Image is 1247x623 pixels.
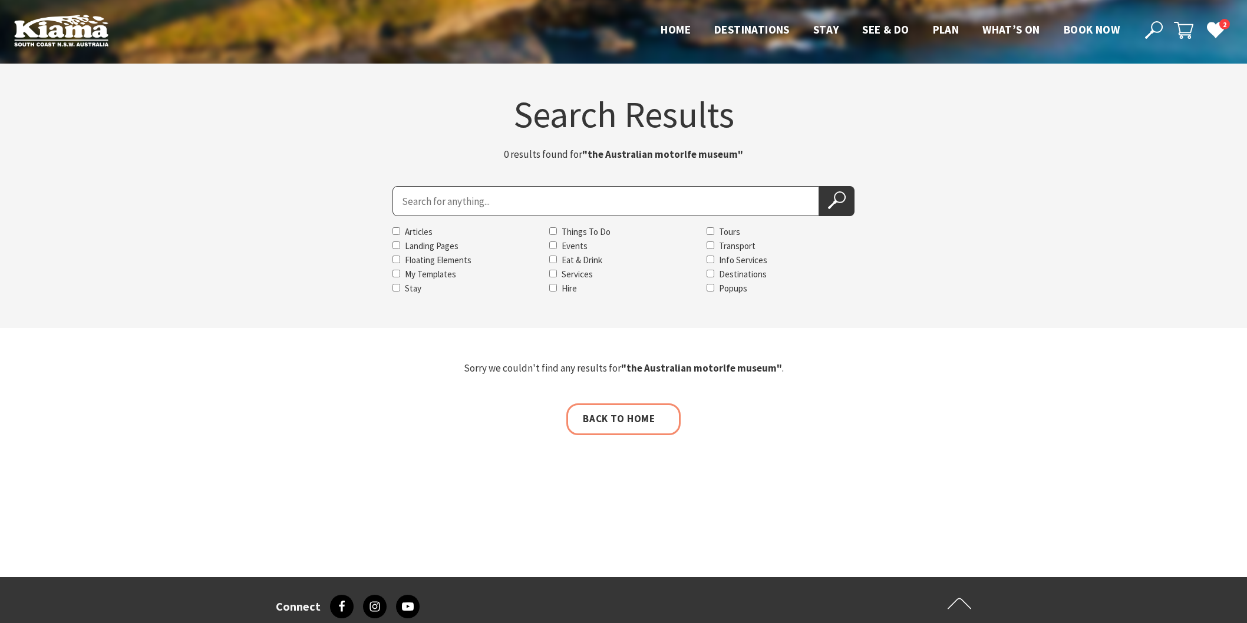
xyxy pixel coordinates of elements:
[476,147,771,163] p: 0 results found for
[982,22,1040,37] span: What’s On
[275,360,972,376] p: Sorry we couldn't find any results for .
[562,269,593,280] label: Services
[862,22,909,37] span: See & Do
[275,96,972,132] h1: Search Results
[719,254,767,266] label: Info Services
[562,226,611,237] label: Things To Do
[1064,22,1120,37] span: Book now
[933,22,959,37] span: Plan
[405,240,458,251] label: Landing Pages
[392,186,819,216] input: Search for:
[405,283,421,294] label: Stay
[566,403,680,435] a: Back to home
[621,362,782,375] strong: "the Australian motorlfe museum"
[582,148,743,161] strong: "the Australian motorlfe museum"
[562,254,602,266] label: Eat & Drink
[661,22,691,37] span: Home
[714,22,790,37] span: Destinations
[405,226,433,237] label: Articles
[405,254,471,266] label: Floating Elements
[405,269,456,280] label: My Templates
[562,240,588,251] label: Events
[276,599,321,614] h3: Connect
[813,22,839,37] span: Stay
[1206,21,1224,38] a: 2
[649,21,1131,40] nav: Main Menu
[719,240,756,251] label: Transport
[719,226,740,237] label: Tours
[14,14,108,47] img: Kiama Logo
[719,283,747,294] label: Popups
[719,269,767,280] label: Destinations
[562,283,577,294] label: Hire
[1219,19,1230,30] span: 2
